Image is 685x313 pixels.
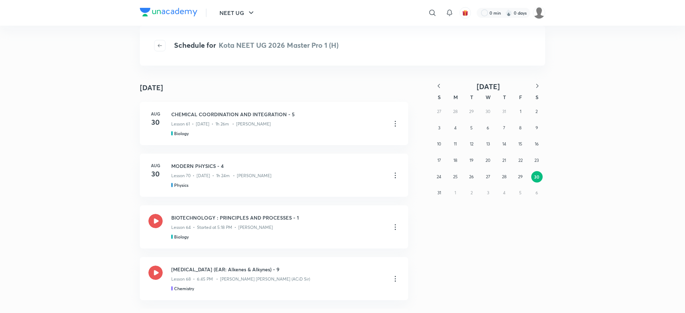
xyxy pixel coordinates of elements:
[437,174,441,179] abbr: August 24, 2025
[171,214,385,221] h3: BIOTECHNOLOGY : PRINCIPLES AND PROCESSES - 1
[482,171,494,183] button: August 27, 2025
[174,182,188,188] h5: Physics
[171,266,385,273] h3: [MEDICAL_DATA] (EAR: Alkenes & Alkynes) - 9
[486,141,490,147] abbr: August 13, 2025
[453,158,457,163] abbr: August 18, 2025
[505,9,512,16] img: streak
[498,122,510,134] button: August 7, 2025
[174,40,339,51] h4: Schedule for
[453,174,458,179] abbr: August 25, 2025
[503,125,505,130] abbr: August 7, 2025
[518,174,523,179] abbr: August 29, 2025
[454,141,457,147] abbr: August 11, 2025
[482,155,494,166] button: August 20, 2025
[438,94,441,101] abbr: Sunday
[502,174,507,179] abbr: August 28, 2025
[519,125,522,130] abbr: August 8, 2025
[171,162,385,170] h3: MODERN PHYSICS - 4
[518,158,523,163] abbr: August 22, 2025
[470,141,473,147] abbr: August 12, 2025
[515,155,526,166] button: August 22, 2025
[534,158,539,163] abbr: August 23, 2025
[433,171,445,183] button: August 24, 2025
[519,94,522,101] abbr: Friday
[531,122,542,134] button: August 9, 2025
[148,117,163,128] h4: 30
[462,10,468,16] img: avatar
[486,174,490,179] abbr: August 27, 2025
[148,111,163,117] h6: Aug
[487,125,489,130] abbr: August 6, 2025
[470,158,473,163] abbr: August 19, 2025
[477,82,500,91] span: [DATE]
[219,40,339,50] span: Kota NEET UG 2026 Master Pro 1 (H)
[140,257,408,300] a: [MEDICAL_DATA] (EAR: Alkenes & Alkynes) - 9Lesson 68 • 6:45 PM • [PERSON_NAME] [PERSON_NAME] (ACi...
[503,94,506,101] abbr: Thursday
[450,155,461,166] button: August 18, 2025
[520,109,521,114] abbr: August 1, 2025
[140,205,408,248] a: BIOTECHNOLOGY : PRINCIPLES AND PROCESSES - 1Lesson 64 • Started at 5:18 PM • [PERSON_NAME]Biology
[140,8,197,16] img: Company Logo
[502,141,506,147] abbr: August 14, 2025
[531,106,542,117] button: August 2, 2025
[466,138,477,150] button: August 12, 2025
[502,158,506,163] abbr: August 21, 2025
[515,106,526,117] button: August 1, 2025
[535,141,539,147] abbr: August 16, 2025
[470,94,473,101] abbr: Tuesday
[531,155,542,166] button: August 23, 2025
[433,122,445,134] button: August 3, 2025
[482,138,494,150] button: August 13, 2025
[438,125,440,130] abbr: August 3, 2025
[498,171,510,183] button: August 28, 2025
[515,122,526,134] button: August 8, 2025
[466,122,477,134] button: August 5, 2025
[469,174,474,179] abbr: August 26, 2025
[140,102,408,145] a: Aug30CHEMICAL COORDINATION AND INTEGRATION - 5Lesson 61 • [DATE] • 1h 26m • [PERSON_NAME]Biology
[171,173,272,179] p: Lesson 70 • [DATE] • 1h 24m • [PERSON_NAME]
[140,154,408,197] a: Aug30MODERN PHYSICS - 4Lesson 70 • [DATE] • 1h 24m • [PERSON_NAME]Physics
[466,171,477,183] button: August 26, 2025
[450,138,461,150] button: August 11, 2025
[531,171,543,183] button: August 30, 2025
[437,158,441,163] abbr: August 17, 2025
[533,7,545,19] img: Shahrukh Ansari
[482,122,494,134] button: August 6, 2025
[437,141,441,147] abbr: August 10, 2025
[171,111,385,118] h3: CHEMICAL COORDINATION AND INTEGRATION - 5
[174,234,189,240] h5: Biology
[171,224,273,231] p: Lesson 64 • Started at 5:18 PM • [PERSON_NAME]
[466,155,477,166] button: August 19, 2025
[536,94,538,101] abbr: Saturday
[531,138,542,150] button: August 16, 2025
[534,174,539,180] abbr: August 30, 2025
[148,162,163,169] h6: Aug
[140,8,197,18] a: Company Logo
[486,94,491,101] abbr: Wednesday
[171,121,271,127] p: Lesson 61 • [DATE] • 1h 26m • [PERSON_NAME]
[215,6,260,20] button: NEET UG
[433,138,445,150] button: August 10, 2025
[174,130,189,137] h5: Biology
[447,82,529,91] button: [DATE]
[498,155,510,166] button: August 21, 2025
[171,276,310,282] p: Lesson 68 • 6:45 PM • [PERSON_NAME] [PERSON_NAME] (ACiD Sir)
[140,82,163,93] h4: [DATE]
[454,125,457,130] abbr: August 4, 2025
[470,125,473,130] abbr: August 5, 2025
[536,109,538,114] abbr: August 2, 2025
[450,122,461,134] button: August 4, 2025
[460,7,471,19] button: avatar
[433,187,445,199] button: August 31, 2025
[433,155,445,166] button: August 17, 2025
[174,285,194,292] h5: Chemistry
[518,141,522,147] abbr: August 15, 2025
[437,190,441,195] abbr: August 31, 2025
[515,171,526,183] button: August 29, 2025
[486,158,490,163] abbr: August 20, 2025
[536,125,538,130] abbr: August 9, 2025
[450,171,461,183] button: August 25, 2025
[453,94,458,101] abbr: Monday
[498,138,510,150] button: August 14, 2025
[515,138,526,150] button: August 15, 2025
